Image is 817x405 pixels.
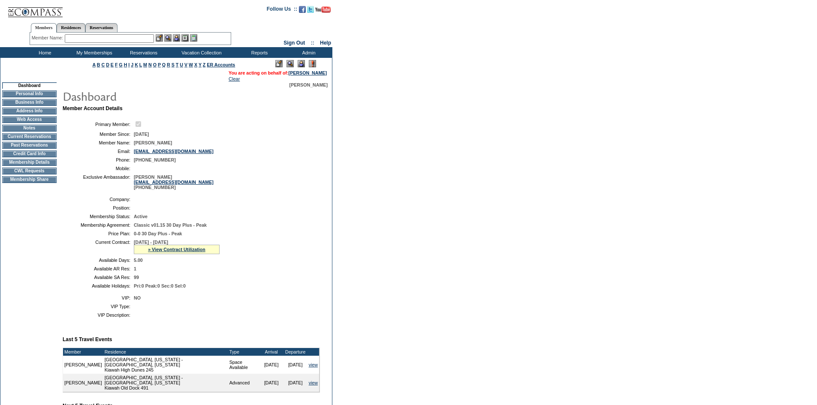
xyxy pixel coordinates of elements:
[63,356,103,374] td: [PERSON_NAME]
[181,34,189,42] img: Reservations
[234,47,283,58] td: Reports
[148,247,205,252] a: » View Contract Utilization
[158,62,161,67] a: P
[315,9,331,14] a: Subscribe to our YouTube Channel
[66,295,130,300] td: VIP:
[207,62,235,67] a: ER Accounts
[128,62,130,67] a: I
[259,356,283,374] td: [DATE]
[2,168,57,174] td: CWL Requests
[66,304,130,309] td: VIP Type:
[32,34,65,42] div: Member Name:
[134,231,182,236] span: 0-0 30 Day Plus - Peak
[134,140,172,145] span: [PERSON_NAME]
[66,275,130,280] td: Available SA Res:
[134,157,176,162] span: [PHONE_NUMBER]
[134,266,136,271] span: 1
[134,295,141,300] span: NO
[134,275,139,280] span: 99
[203,62,206,67] a: Z
[283,348,308,356] td: Departure
[307,9,314,14] a: Follow us on Twitter
[2,99,57,106] td: Business Info
[2,125,57,132] td: Notes
[66,197,130,202] td: Company:
[139,62,142,67] a: L
[66,283,130,288] td: Available Holidays:
[85,23,118,32] a: Reservations
[2,82,57,89] td: Dashboard
[228,356,259,374] td: Space Available
[259,348,283,356] td: Arrival
[2,133,57,140] td: Current Reservations
[299,9,306,14] a: Become our fan on Facebook
[309,362,318,367] a: view
[101,62,105,67] a: C
[66,214,130,219] td: Membership Status:
[286,60,294,67] img: View Mode
[2,116,57,123] td: Web Access
[111,62,114,67] a: E
[134,283,186,288] span: Pri:0 Peak:0 Sec:0 Sel:0
[66,149,130,154] td: Email:
[2,150,57,157] td: Credit Card Info
[259,374,283,392] td: [DATE]
[148,62,152,67] a: N
[106,62,109,67] a: D
[180,62,183,67] a: U
[283,356,308,374] td: [DATE]
[164,34,172,42] img: View
[19,47,69,58] td: Home
[267,5,297,15] td: Follow Us ::
[57,23,85,32] a: Residences
[134,174,214,190] span: [PERSON_NAME] [PHONE_NUMBER]
[134,149,214,154] a: [EMAIL_ADDRESS][DOMAIN_NAME]
[275,60,283,67] img: Edit Mode
[134,222,207,228] span: Classic v01.15 30 Day Plus - Peak
[189,62,193,67] a: W
[62,87,234,105] img: pgTtlDashboard.gif
[283,40,305,46] a: Sign Out
[66,140,130,145] td: Member Name:
[228,348,259,356] td: Type
[134,180,214,185] a: [EMAIL_ADDRESS][DOMAIN_NAME]
[135,62,138,67] a: K
[184,62,187,67] a: V
[103,356,228,374] td: [GEOGRAPHIC_DATA], [US_STATE] - [GEOGRAPHIC_DATA], [US_STATE] Kiawah High Dunes 245
[63,105,123,111] b: Member Account Details
[2,176,57,183] td: Membership Share
[143,62,147,67] a: M
[66,120,130,128] td: Primary Member:
[134,258,143,263] span: 5.00
[66,240,130,254] td: Current Contract:
[66,174,130,190] td: Exclusive Ambassador:
[167,62,170,67] a: R
[134,132,149,137] span: [DATE]
[63,374,103,392] td: [PERSON_NAME]
[134,240,168,245] span: [DATE] - [DATE]
[93,62,96,67] a: A
[131,62,133,67] a: J
[124,62,127,67] a: H
[66,266,130,271] td: Available AR Res:
[103,374,228,392] td: [GEOGRAPHIC_DATA], [US_STATE] - [GEOGRAPHIC_DATA], [US_STATE] Kiawah Old Dock 491
[229,76,240,81] a: Clear
[63,336,112,342] b: Last 5 Travel Events
[194,62,197,67] a: X
[66,258,130,263] td: Available Days:
[66,205,130,210] td: Position:
[311,40,314,46] span: ::
[119,62,122,67] a: G
[315,6,331,13] img: Subscribe to our YouTube Channel
[167,47,234,58] td: Vacation Collection
[307,6,314,13] img: Follow us on Twitter
[115,62,118,67] a: F
[153,62,157,67] a: O
[2,90,57,97] td: Personal Info
[173,34,180,42] img: Impersonate
[63,348,103,356] td: Member
[176,62,179,67] a: T
[66,222,130,228] td: Membership Agreement:
[309,60,316,67] img: Log Concern/Member Elevation
[66,166,130,171] td: Mobile:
